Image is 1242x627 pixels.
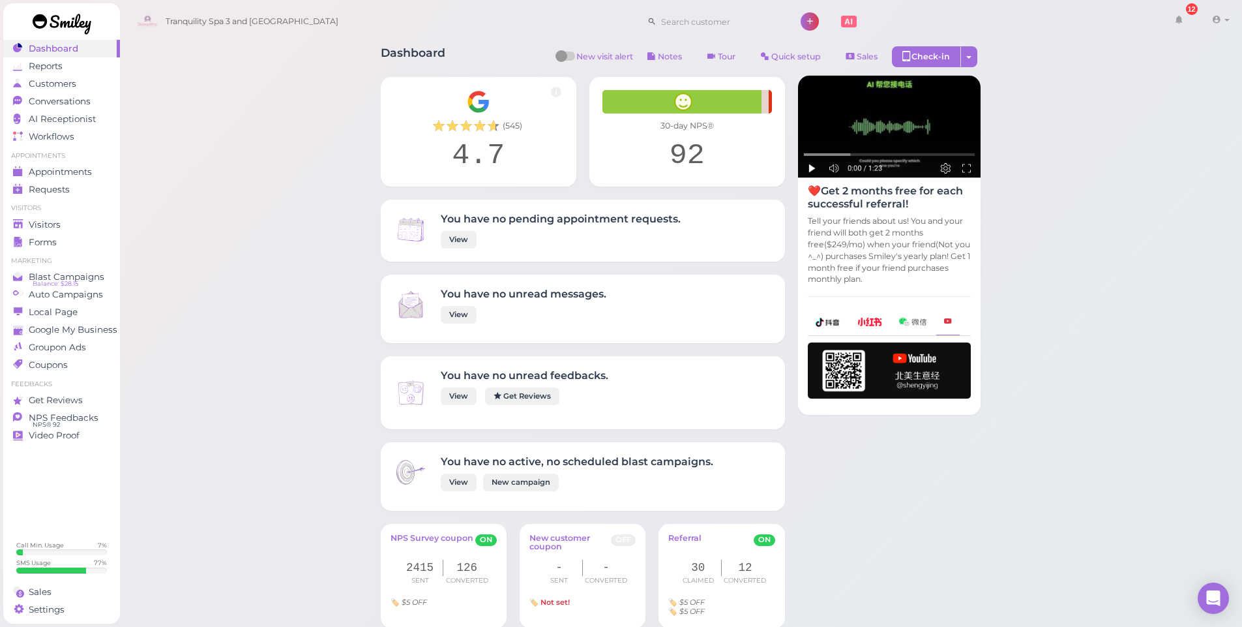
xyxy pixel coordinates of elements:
div: 4.7 [394,138,563,174]
a: Workflows [3,128,120,145]
a: Forms [3,234,120,251]
div: Converted [722,576,769,585]
a: Auto Campaigns [3,286,120,303]
img: Google__G__Logo-edd0e34f60d7ca4a2f4ece79cff21ae3.svg [467,90,490,114]
a: New campaign [483,474,559,491]
div: Coupon title [529,598,636,606]
img: youtube-h-92280983ece59b2848f85fc261e8ffad.png [808,343,971,399]
div: - [583,560,630,576]
div: Call Min. Usage [16,541,64,549]
div: 12 [1186,3,1198,15]
img: Inbox [394,213,428,247]
a: Blast Campaigns Balance: $28.15 [3,268,120,286]
span: ON [754,534,775,546]
span: Groupon Ads [29,342,86,353]
span: Local Page [29,307,78,318]
i: $5 OFF [402,598,427,607]
li: Appointments [3,151,120,161]
span: Workflows [29,131,74,142]
span: Blast Campaigns [29,271,104,283]
img: Inbox [394,288,428,322]
span: New visit alert [576,51,633,70]
div: 30-day NPS® [602,120,772,132]
div: Claimed [675,576,722,585]
a: Conversations [3,93,120,110]
a: Video Proof [3,427,120,444]
div: Sent [536,576,583,585]
span: Appointments [29,166,92,177]
input: Search customer [657,11,783,32]
img: wechat-a99521bb4f7854bbf8f190d1356e2cdb.png [899,318,926,326]
span: Video Proof [29,430,80,441]
span: ( 545 ) [503,120,522,132]
div: Sent [397,576,444,585]
a: Groupon Ads [3,339,120,356]
img: xhs-786d23addd57f6a2be217d5a65f4ab6b.png [857,318,882,326]
a: Get Reviews [3,391,120,409]
span: Visitors [29,219,61,230]
div: Open Intercom Messenger [1198,583,1229,614]
span: ON [475,534,497,546]
div: SMS Usage [16,558,51,567]
a: Visitors [3,216,120,234]
a: Local Page [3,303,120,321]
a: Google My Business [3,321,120,339]
span: Requests [29,184,70,195]
a: Dashboard [3,40,120,57]
div: 7 % [98,541,107,549]
span: Balance: $28.15 [33,279,78,289]
button: Notes [636,46,693,67]
div: - [536,560,583,576]
h4: You have no unread feedbacks. [441,369,608,382]
span: Reports [29,61,63,72]
i: $5 OFF [679,598,705,607]
a: AI Receptionist [3,110,120,128]
a: Appointments [3,163,120,181]
h4: You have no pending appointment requests. [441,213,681,225]
a: Requests [3,181,120,198]
a: NPS Survey coupon [391,534,473,553]
div: Converted [443,576,490,585]
div: 77 % [94,558,107,567]
a: Sales [3,583,120,601]
span: Forms [29,237,57,248]
img: AI receptionist [798,76,981,178]
h4: You have no unread messages. [441,288,606,300]
span: Conversations [29,96,91,107]
a: Customers [3,75,120,93]
a: NPS Feedbacks NPS® 92 [3,409,120,427]
span: Customers [29,78,76,89]
a: View [441,231,477,249]
span: Settings [29,604,65,615]
a: Referral [668,534,702,553]
div: Check-in [892,46,961,67]
li: Feedbacks [3,380,120,389]
a: View [441,474,477,491]
a: New customer coupon [529,534,611,553]
a: Quick setup [750,46,832,67]
li: Visitors [3,204,120,213]
span: Sales [857,52,878,61]
div: Coupon title [391,598,497,606]
a: Tour [696,46,747,67]
div: Invitee Coupon title [668,598,775,606]
span: Auto Campaigns [29,289,103,300]
img: Inbox [394,376,428,410]
span: Dashboard [29,43,78,54]
span: Coupons [29,359,68,371]
a: View [441,306,477,324]
a: Settings [3,601,120,619]
a: Reports [3,57,120,75]
span: Google My Business [29,324,117,335]
div: 2415 [397,560,444,576]
li: Marketing [3,256,120,266]
span: Sales [29,587,52,598]
a: Sales [835,46,889,67]
div: 30 [675,560,722,576]
p: Tell your friends about us! You and your friend will both get 2 months free($249/mo) when your fr... [808,215,971,285]
i: $5 OFF [679,607,705,616]
img: Inbox [394,455,428,489]
h4: You have no active, no scheduled blast campaigns. [441,455,713,468]
h1: Dashboard [381,46,445,70]
span: NPS® 92 [33,420,60,430]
